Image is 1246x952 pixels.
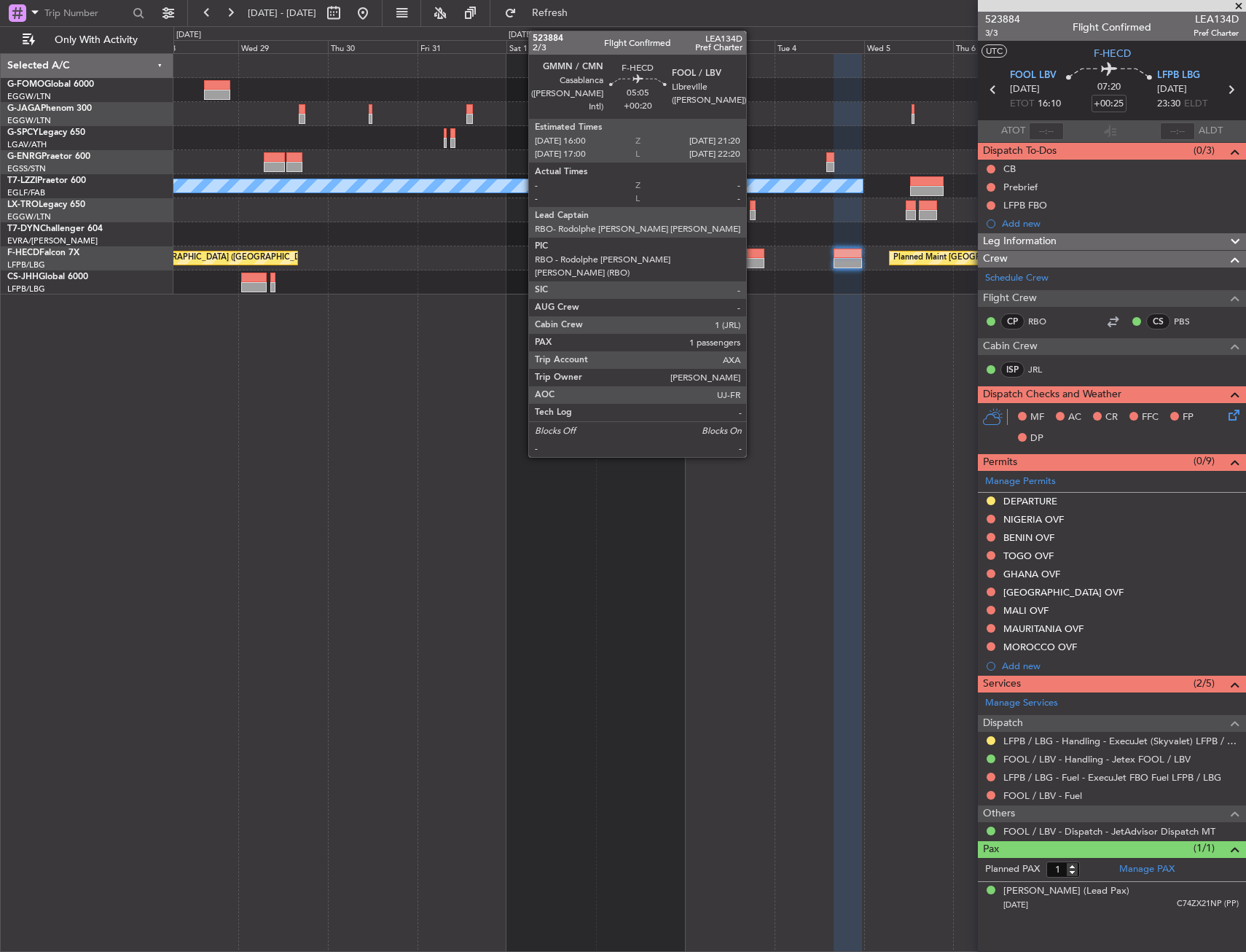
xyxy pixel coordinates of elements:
[7,152,42,161] span: G-ENRG
[176,29,201,42] div: [DATE]
[1003,641,1077,653] div: MOROCCO OVF
[7,249,79,257] a: F-HECDFalcon 7X
[1194,27,1239,39] span: Pref Charter
[1194,453,1215,469] span: (0/9)
[1199,124,1223,138] span: ALDT
[7,80,94,89] a: G-FOMOGlobal 6000
[1003,181,1038,193] div: Prebrief
[985,862,1040,877] label: Planned PAX
[985,696,1058,711] a: Manage Services
[418,40,507,53] div: Fri 31
[1003,513,1064,526] div: NIGERIA OVF
[1194,12,1239,27] span: LEA134D
[1157,82,1187,97] span: [DATE]
[1184,97,1207,112] span: ELDT
[7,128,85,137] a: G-SPCYLegacy 650
[596,40,686,53] div: Sun 2
[1003,623,1084,635] div: MAURITANIA OVF
[1073,20,1151,35] div: Flight Confirmed
[1003,825,1215,838] a: FOOL / LBV - Dispatch - JetAdvisor Dispatch MT
[248,7,316,20] span: [DATE] - [DATE]
[983,715,1023,732] span: Dispatch
[1146,313,1170,329] div: CS
[1028,363,1061,376] a: JRL
[1030,432,1043,446] span: DP
[7,225,40,233] span: T7-DYN
[44,2,128,24] input: Trip Number
[1174,315,1207,328] a: PBS
[1097,80,1121,95] span: 07:20
[1183,410,1194,425] span: FP
[38,35,154,45] span: Only With Activity
[1003,199,1047,211] div: LFPB FBO
[7,235,98,246] a: EVRA/[PERSON_NAME]
[1068,410,1081,425] span: AC
[498,1,585,25] button: Refresh
[1010,69,1057,83] span: FOOL LBV
[1038,97,1061,112] span: 16:10
[1094,46,1131,61] span: F-HECD
[7,128,39,137] span: G-SPCY
[981,44,1007,58] button: UTC
[90,247,319,269] div: Planned Maint [GEOGRAPHIC_DATA] ([GEOGRAPHIC_DATA])
[506,40,596,53] div: Sat 1
[7,211,51,222] a: EGGW/LTN
[1003,753,1191,765] a: FOOL / LBV - Handling - Jetex FOOL / LBV
[775,40,864,53] div: Tue 4
[1000,313,1024,329] div: CP
[985,12,1020,27] span: 523884
[7,91,51,102] a: EGGW/LTN
[7,200,85,209] a: LX-TROLegacy 650
[1119,862,1175,877] a: Manage PAX
[983,233,1057,250] span: Leg Information
[1105,410,1118,425] span: CR
[7,176,86,185] a: T7-LZZIPraetor 600
[16,28,158,52] button: Only With Activity
[7,139,47,150] a: LGAV/ATH
[985,27,1020,39] span: 3/3
[983,338,1038,355] span: Cabin Crew
[1003,163,1016,175] div: CB
[864,40,954,53] div: Wed 5
[685,40,775,53] div: Mon 3
[983,805,1015,822] span: Others
[893,247,1123,269] div: Planned Maint [GEOGRAPHIC_DATA] ([GEOGRAPHIC_DATA])
[7,200,39,209] span: LX-TRO
[1028,315,1061,328] a: RBO
[1003,735,1239,747] a: LFPB / LBG - Handling - ExecuJet (Skyvalet) LFPB / LBG
[1003,884,1129,899] div: [PERSON_NAME] (Lead Pax)
[1003,789,1082,802] a: FOOL / LBV - Fuel
[7,115,51,126] a: EGGW/LTN
[7,104,41,113] span: G-JAGA
[520,8,581,18] span: Refresh
[7,249,39,257] span: F-HECD
[7,260,45,270] a: LFPB/LBG
[983,841,999,858] span: Pax
[509,29,533,42] div: [DATE]
[1142,410,1159,425] span: FFC
[7,80,44,89] span: G-FOMO
[1003,568,1060,580] div: GHANA OVF
[7,273,39,281] span: CS-JHH
[1194,840,1215,856] span: (1/1)
[149,40,239,53] div: Tue 28
[983,676,1021,692] span: Services
[1002,660,1239,672] div: Add new
[985,475,1056,489] a: Manage Permits
[1003,604,1049,617] div: MALI OVF
[985,271,1049,286] a: Schedule Crew
[1194,143,1215,158] span: (0/3)
[7,284,45,294] a: LFPB/LBG
[7,187,45,198] a: EGLF/FAB
[983,454,1017,471] span: Permits
[1157,69,1200,83] span: LFPB LBG
[1000,362,1024,378] div: ISP
[7,152,90,161] a: G-ENRGPraetor 600
[1194,676,1215,691] span: (2/5)
[1010,82,1040,97] span: [DATE]
[983,251,1008,268] span: Crew
[1003,900,1028,910] span: [DATE]
[238,40,328,53] div: Wed 29
[1002,217,1239,230] div: Add new
[1003,771,1221,784] a: LFPB / LBG - Fuel - ExecuJet FBO Fuel LFPB / LBG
